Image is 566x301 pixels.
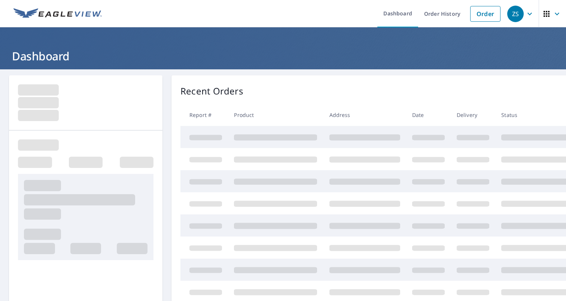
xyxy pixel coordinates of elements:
th: Address [323,104,406,126]
h1: Dashboard [9,48,557,64]
th: Date [406,104,451,126]
th: Product [228,104,323,126]
th: Delivery [451,104,495,126]
a: Order [470,6,500,22]
img: EV Logo [13,8,102,19]
p: Recent Orders [180,84,243,98]
th: Report # [180,104,228,126]
div: ZS [507,6,524,22]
